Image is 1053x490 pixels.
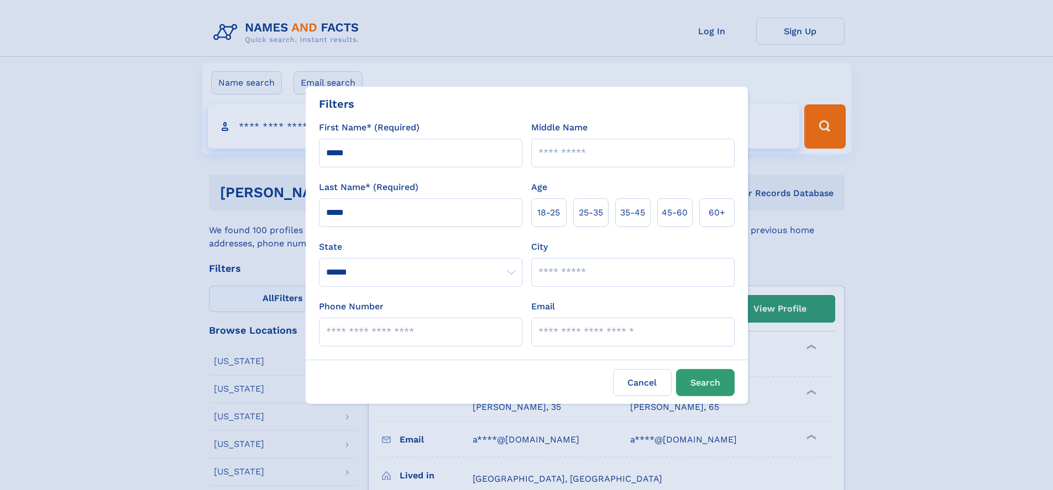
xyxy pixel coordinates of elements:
label: First Name* (Required) [319,121,420,134]
span: 35‑45 [620,206,645,219]
button: Search [676,369,735,396]
span: 60+ [709,206,725,219]
span: 18‑25 [537,206,560,219]
label: State [319,240,522,254]
label: Age [531,181,547,194]
span: 25‑35 [579,206,603,219]
label: Middle Name [531,121,588,134]
div: Filters [319,96,354,112]
label: Email [531,300,555,313]
label: Cancel [613,369,672,396]
span: 45‑60 [662,206,688,219]
label: Phone Number [319,300,384,313]
label: Last Name* (Required) [319,181,418,194]
label: City [531,240,548,254]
